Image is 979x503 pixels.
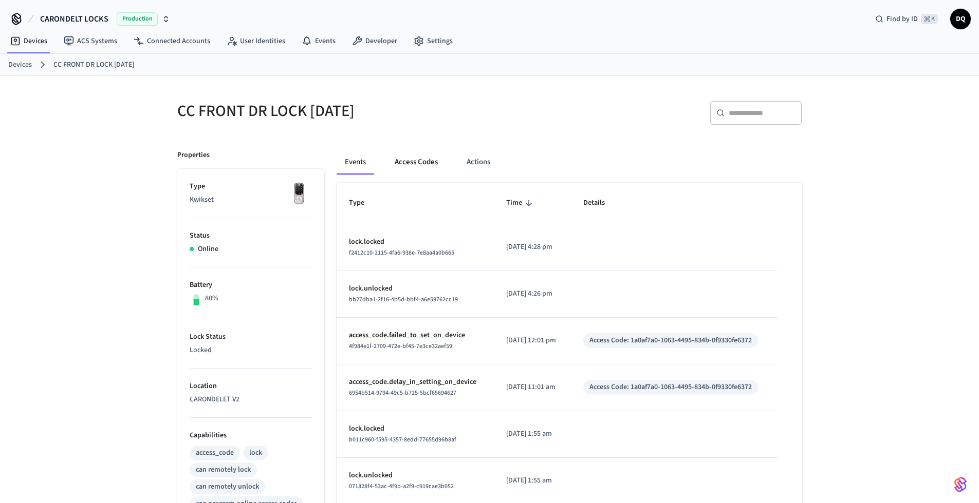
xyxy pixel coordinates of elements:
button: Events [337,150,374,175]
div: Access Code: 1a0af7a0-1063-4495-834b-0f9330fe6372 [589,335,752,346]
p: [DATE] 4:28 pm [506,242,559,253]
a: ACS Systems [56,32,125,50]
div: can remotely unlock [196,481,259,492]
span: DQ [951,10,970,28]
span: Type [349,195,378,211]
img: Yale Assure Touchscreen Wifi Smart Lock, Satin Nickel, Front [286,181,312,207]
span: bb27dba1-2f16-4b5d-bbf4-a6e59762cc19 [349,295,458,304]
span: Time [506,195,535,211]
div: access_code [196,448,234,458]
p: [DATE] 1:55 am [506,429,559,439]
span: Details [583,195,618,211]
a: Events [293,32,344,50]
div: Find by ID⌘ K [867,10,946,28]
a: Connected Accounts [125,32,218,50]
p: lock.locked [349,423,482,434]
p: [DATE] 4:26 pm [506,288,559,299]
span: b011c960-f595-4357-8edd-77655d96b8af [349,435,456,444]
div: can remotely lock [196,465,251,475]
a: Settings [405,32,461,50]
a: Devices [2,32,56,50]
span: f2412c10-2115-4fa6-938e-7e8aa4a0b665 [349,248,454,257]
p: lock.locked [349,237,482,247]
p: Kwikset [190,195,312,205]
p: access_code.failed_to_set_on_device [349,330,482,341]
p: Type [190,181,312,192]
p: access_code.delay_in_setting_on_device [349,377,482,388]
p: lock.unlocked [349,283,482,294]
span: 071828f4-53ac-4f9b-a2f9-c919cae3b052 [349,482,454,491]
h5: CC FRONT DR LOCK [DATE] [177,101,484,122]
p: 80% [205,293,218,304]
p: Capabilities [190,430,312,441]
p: [DATE] 11:01 am [506,382,559,393]
button: Actions [458,150,498,175]
p: lock.unlocked [349,470,482,481]
a: CC FRONT DR LOCK [DATE] [53,60,134,70]
div: Access Code: 1a0af7a0-1063-4495-834b-0f9330fe6372 [589,382,752,393]
button: DQ [950,9,971,29]
span: Find by ID [886,14,918,24]
p: Battery [190,280,312,291]
span: 6954b514-9794-49c5-b725-5bcf65694627 [349,389,456,397]
span: CARONDELT LOCKS [40,13,108,25]
p: Location [190,381,312,392]
p: Properties [177,150,210,161]
a: Devices [8,60,32,70]
a: Developer [344,32,405,50]
span: Production [117,12,158,26]
p: Lock Status [190,332,312,342]
span: ⌘ K [921,14,938,24]
p: CARONDELET V2 [190,394,312,405]
p: Locked [190,345,312,356]
button: Access Codes [386,150,446,175]
p: Online [198,244,218,255]
p: Status [190,230,312,241]
img: SeamLogoGradient.69752ec5.svg [954,476,967,493]
span: 4f984e1f-2709-472e-bf45-7e3ce32aef59 [349,342,452,351]
div: lock [249,448,262,458]
p: [DATE] 1:55 am [506,475,559,486]
a: User Identities [218,32,293,50]
div: ant example [337,150,802,175]
p: [DATE] 12:01 pm [506,335,559,346]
